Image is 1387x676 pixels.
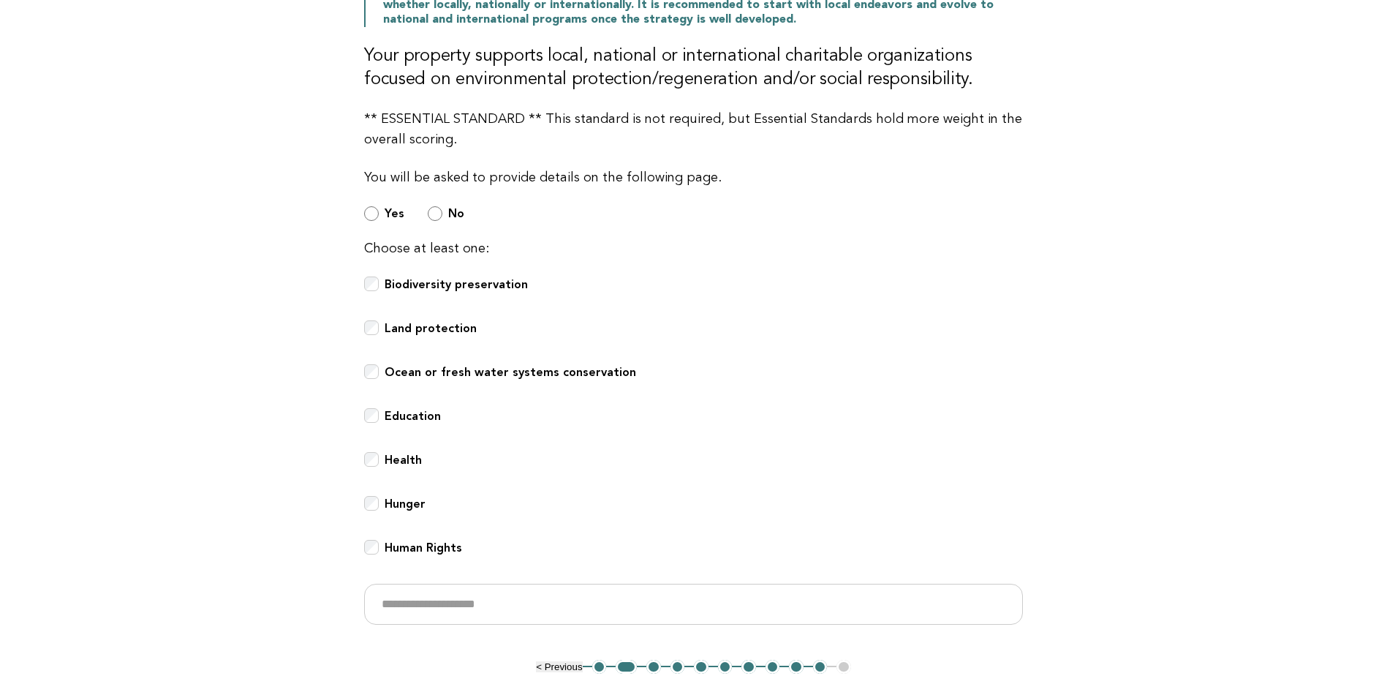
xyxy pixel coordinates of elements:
button: 5 [694,660,708,675]
b: Ocean or fresh water systems conservation [385,365,636,379]
p: ** ESSENTIAL STANDARD ** This standard is not required, but Essential Standards hold more weight ... [364,109,1023,150]
button: 4 [670,660,685,675]
button: 1 [592,660,607,675]
b: No [448,206,464,220]
button: 8 [766,660,780,675]
p: You will be asked to provide details on the following page. [364,168,1023,188]
button: < Previous [536,661,582,672]
p: Choose at least one: [364,239,1023,259]
b: Human Rights [385,541,462,555]
b: Hunger [385,497,426,511]
button: 9 [789,660,804,675]
button: 6 [718,660,733,675]
button: 2 [616,660,637,675]
b: Health [385,453,422,467]
b: Land protection [385,321,477,335]
b: Education [385,409,441,423]
button: 3 [646,660,661,675]
button: 10 [813,660,828,675]
h3: Your property supports local, national or international charitable organizations focused on envir... [364,45,1023,91]
button: 7 [741,660,756,675]
b: Yes [385,206,404,220]
b: Biodiversity preservation [385,277,528,291]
